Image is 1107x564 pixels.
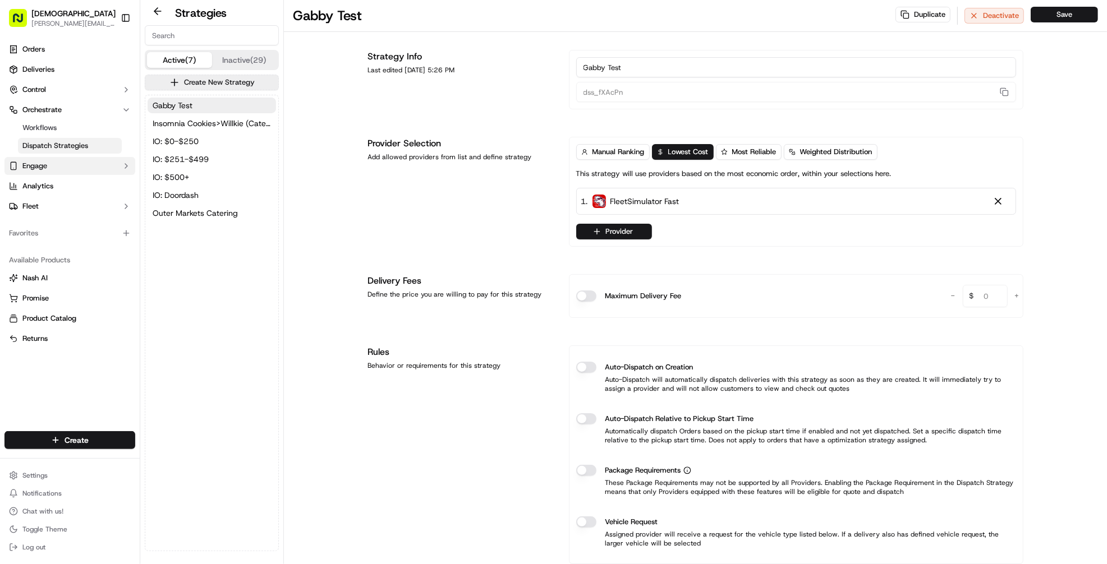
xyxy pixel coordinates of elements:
[22,64,54,75] span: Deliveries
[153,172,189,183] span: IO: $500+
[9,334,131,344] a: Returns
[22,543,45,552] span: Log out
[895,7,950,22] button: Duplicate
[90,158,185,178] a: 💻API Documentation
[22,162,86,173] span: Knowledge Base
[964,8,1024,24] button: Deactivate
[581,195,679,207] div: 1 .
[368,274,555,288] h1: Delivery Fees
[4,197,135,215] button: Fleet
[605,362,693,373] label: Auto-Dispatch on Creation
[732,147,777,157] span: Most Reliable
[22,489,62,498] span: Notifications
[368,361,555,370] div: Behavior or requirements for this strategy
[368,290,555,299] div: Define the price you are willing to pay for this strategy
[22,334,48,344] span: Returns
[22,471,48,480] span: Settings
[22,201,39,211] span: Fleet
[148,205,276,221] button: Outer Markets Catering
[4,431,135,449] button: Create
[148,133,276,149] button: IO: $0-$250
[9,293,131,303] a: Promise
[9,273,131,283] a: Nash AI
[1031,7,1098,22] button: Save
[22,293,49,303] span: Promise
[153,154,209,165] span: IO: $251-$499
[11,107,31,127] img: 1736555255976-a54dd68f-1ca7-489b-9aae-adbdc363a1c4
[22,141,88,151] span: Dispatch Strategies
[592,195,606,208] img: profile_FleetSimulator_Fast.png
[576,530,1016,548] p: Assigned provider will receive a request for the vehicle type listed below. If a delivery also ha...
[22,525,67,534] span: Toggle Theme
[153,189,199,201] span: IO: Doordash
[79,189,136,198] a: Powered byPylon
[31,8,116,19] button: [DEMOGRAPHIC_DATA]
[4,486,135,501] button: Notifications
[106,162,180,173] span: API Documentation
[683,466,691,474] button: Package Requirements
[605,290,682,302] label: Maximum Delivery Fee
[22,161,47,171] span: Engage
[22,273,48,283] span: Nash AI
[4,330,135,348] button: Returns
[38,118,142,127] div: We're available if you need us!
[4,101,135,119] button: Orchestrate
[784,144,878,160] button: Weighted Distribution
[148,115,276,131] button: Insomnia Cookies>Willkie (Catering)
[22,507,63,516] span: Chat with us!
[148,151,276,167] a: IO: $251-$499
[4,289,135,307] button: Promise
[716,144,782,160] button: Most Reliable
[148,187,276,203] button: IO: Doordash
[22,181,53,191] span: Analytics
[4,503,135,519] button: Chat with us!
[576,427,1016,445] p: Automatically dispatch Orders based on the pickup start time if enabled and not yet dispatched. S...
[22,85,46,95] span: Control
[4,224,135,242] div: Favorites
[148,169,276,185] button: IO: $500+
[9,313,131,323] a: Product Catalog
[4,177,135,195] a: Analytics
[29,72,202,84] input: Got a question? Start typing here...
[65,434,89,446] span: Create
[368,66,555,75] div: Last edited [DATE] 5:26 PM
[576,224,652,239] button: Provider
[605,413,754,424] label: Auto-Dispatch Relative to Pickup Start Time
[652,144,714,160] button: Lowest Cost
[368,137,555,150] h1: Provider Selection
[22,123,57,133] span: Workflows
[112,189,136,198] span: Pylon
[175,5,227,21] h2: Strategies
[38,107,184,118] div: Start new chat
[22,105,62,115] span: Orchestrate
[4,157,135,175] button: Engage
[368,345,555,359] h1: Rules
[153,136,199,147] span: IO: $0-$250
[145,25,279,45] input: Search
[31,19,116,28] span: [PERSON_NAME][EMAIL_ADDRESS][DOMAIN_NAME]
[4,521,135,537] button: Toggle Theme
[4,309,135,327] button: Product Catalog
[148,98,276,113] button: Gabby Test
[610,196,679,207] span: FleetSimulator Fast
[368,152,555,161] div: Add allowed providers from list and define strategy
[965,286,979,309] span: $
[4,81,135,99] button: Control
[11,44,204,62] p: Welcome 👋
[22,313,76,323] span: Product Catalog
[605,516,658,528] label: Vehicle Request
[153,118,271,129] span: Insomnia Cookies>Willkie (Catering)
[4,251,135,269] div: Available Products
[145,75,279,90] button: Create New Strategy
[576,169,892,179] p: This strategy will use providers based on the most economic order, within your selections here.
[576,375,1016,393] p: Auto-Dispatch will automatically dispatch deliveries with this strategy as soon as they are creat...
[800,147,872,157] span: Weighted Distribution
[95,163,104,172] div: 💻
[191,110,204,123] button: Start new chat
[11,11,34,33] img: Nash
